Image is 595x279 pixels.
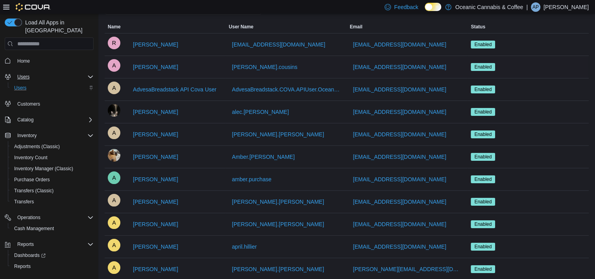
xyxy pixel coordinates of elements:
[353,220,446,228] span: [EMAIL_ADDRESS][DOMAIN_NAME]
[471,220,495,228] span: Enabled
[8,185,97,196] button: Transfers (Classic)
[2,212,97,223] button: Operations
[531,2,540,12] div: Alycia Pynn
[8,223,97,234] button: Cash Management
[14,252,46,259] span: Dashboards
[350,126,449,142] button: [EMAIL_ADDRESS][DOMAIN_NAME]
[232,265,324,273] span: [PERSON_NAME].[PERSON_NAME]
[11,251,49,260] a: Dashboards
[112,59,116,72] span: A
[112,171,116,184] span: A
[474,153,492,160] span: Enabled
[11,142,63,151] a: Adjustments (Classic)
[112,37,116,49] span: R
[232,153,295,161] span: Amber.[PERSON_NAME]
[353,175,446,183] span: [EMAIL_ADDRESS][DOMAIN_NAME]
[112,239,116,251] span: A
[353,265,462,273] span: [PERSON_NAME][EMAIL_ADDRESS][DOMAIN_NAME]
[130,216,181,232] button: [PERSON_NAME]
[11,83,29,93] a: Users
[474,63,492,71] span: Enabled
[474,86,492,93] span: Enabled
[2,114,97,125] button: Catalog
[8,163,97,174] button: Inventory Manager (Classic)
[11,153,51,162] a: Inventory Count
[108,126,120,139] div: Alycia
[133,198,178,206] span: [PERSON_NAME]
[108,171,120,184] div: Amber-Lynn
[11,175,53,184] a: Purchase Orders
[130,104,181,120] button: [PERSON_NAME]
[229,24,254,30] span: User Name
[8,261,97,272] button: Reports
[112,126,116,139] span: A
[11,175,94,184] span: Purchase Orders
[353,130,446,138] span: [EMAIL_ADDRESS][DOMAIN_NAME]
[108,59,120,72] div: Adam
[471,108,495,116] span: Enabled
[108,37,120,49] div: Rhea
[229,104,292,120] button: alec.[PERSON_NAME]
[353,41,446,48] span: [EMAIL_ADDRESS][DOMAIN_NAME]
[232,86,341,93] span: AdvesaBreadstack.COVA.APIUser.OceanicCannabisCoffee
[14,177,50,183] span: Purchase Orders
[474,41,492,48] span: Enabled
[350,194,449,210] button: [EMAIL_ADDRESS][DOMAIN_NAME]
[350,149,449,165] button: [EMAIL_ADDRESS][DOMAIN_NAME]
[108,194,120,206] div: Andrew
[130,37,181,52] button: [PERSON_NAME]
[11,164,76,173] a: Inventory Manager (Classic)
[394,3,418,11] span: Feedback
[232,198,324,206] span: [PERSON_NAME].[PERSON_NAME]
[133,265,178,273] span: [PERSON_NAME]
[130,171,181,187] button: [PERSON_NAME]
[14,115,37,125] button: Catalog
[108,239,120,251] div: April
[474,221,492,228] span: Enabled
[350,171,449,187] button: [EMAIL_ADDRESS][DOMAIN_NAME]
[14,56,94,65] span: Home
[229,126,327,142] button: [PERSON_NAME].[PERSON_NAME]
[14,225,54,232] span: Cash Management
[229,82,344,97] button: AdvesaBreadstack.COVA.APIUser.OceanicCannabisCoffee
[133,63,178,71] span: [PERSON_NAME]
[229,37,328,52] button: [EMAIL_ADDRESS][DOMAIN_NAME]
[474,131,492,138] span: Enabled
[133,86,216,93] span: AdvesaBreadstack API Cova User
[11,83,94,93] span: Users
[350,239,449,255] button: [EMAIL_ADDRESS][DOMAIN_NAME]
[14,115,94,125] span: Catalog
[232,108,289,116] span: alec.[PERSON_NAME]
[133,130,178,138] span: [PERSON_NAME]
[2,239,97,250] button: Reports
[108,261,120,274] div: Aseem
[474,198,492,205] span: Enabled
[130,149,181,165] button: [PERSON_NAME]
[526,2,528,12] p: |
[350,37,449,52] button: [EMAIL_ADDRESS][DOMAIN_NAME]
[353,86,446,93] span: [EMAIL_ADDRESS][DOMAIN_NAME]
[471,86,495,93] span: Enabled
[14,240,94,249] span: Reports
[14,166,73,172] span: Inventory Manager (Classic)
[474,108,492,115] span: Enabled
[14,99,94,109] span: Customers
[353,198,446,206] span: [EMAIL_ADDRESS][DOMAIN_NAME]
[474,243,492,250] span: Enabled
[14,213,94,222] span: Operations
[2,130,97,141] button: Inventory
[350,24,363,30] span: Email
[108,149,120,162] div: Amber
[11,197,37,206] a: Transfers
[112,194,116,206] span: A
[112,82,116,94] span: A
[14,72,33,82] button: Users
[14,213,44,222] button: Operations
[130,82,219,97] button: AdvesaBreadstack API Cova User
[11,197,94,206] span: Transfers
[229,261,327,277] button: [PERSON_NAME].[PERSON_NAME]
[108,82,120,94] div: AdvesaBreadstack
[471,130,495,138] span: Enabled
[11,224,94,233] span: Cash Management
